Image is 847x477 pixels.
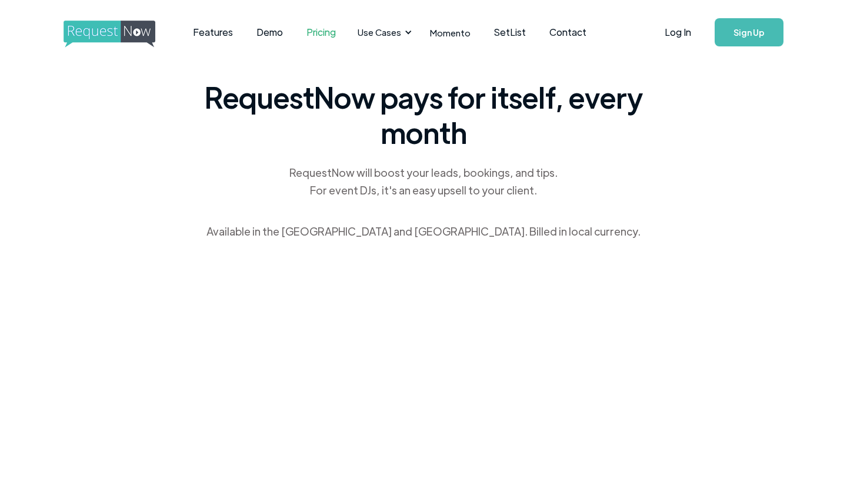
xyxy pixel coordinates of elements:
[64,21,152,44] a: home
[288,164,559,199] div: RequestNow will boost your leads, bookings, and tips. For event DJs, it's an easy upsell to your ...
[162,304,256,350] div: Limited Time Offer
[200,79,647,150] span: RequestNow pays for itself, every month
[142,419,162,455] span: 7
[245,14,295,51] a: Demo
[64,21,177,48] img: requestnow logo
[106,351,218,375] h3: RequestNow Lite
[295,14,348,51] a: Pricing
[129,419,142,434] span: $
[457,381,565,395] div: Hobbyist or one-off events
[715,18,783,46] a: Sign Up
[358,26,401,39] div: Use Cases
[303,419,351,455] span: 30
[653,12,703,53] a: Log In
[483,426,522,461] span: 19
[276,379,396,408] div: Perfect for solo-ops w/ all features
[482,14,538,51] a: SetList
[625,380,746,408] div: Bars, venues, large events & multi-ops
[458,354,563,374] strong: Pay Per Event
[355,426,382,448] div: per month
[418,15,482,50] a: Momento
[333,303,427,348] div: Best Value
[471,426,483,440] span: $
[166,426,194,448] div: per month
[284,351,389,375] h3: Unlimited Pro
[351,14,415,51] div: Use Cases
[181,14,245,51] a: Features
[101,379,222,408] div: Limited functionality to give RequestNow a spin
[206,223,641,240] div: Available in the [GEOGRAPHIC_DATA] and [GEOGRAPHIC_DATA]. Billed in local currency.
[527,433,551,454] div: per event
[291,419,303,434] span: $
[538,14,598,51] a: Contact
[631,354,740,373] strong: Custom Pricing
